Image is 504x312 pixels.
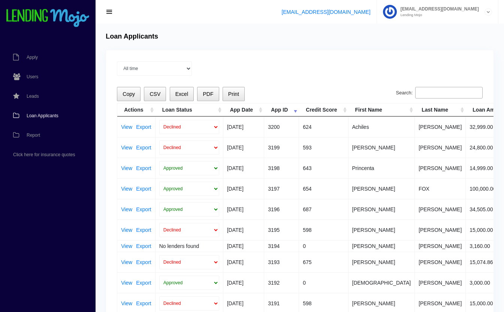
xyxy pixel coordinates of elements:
[228,91,239,97] span: Print
[136,145,151,150] a: Export
[415,252,466,272] td: [PERSON_NAME]
[397,7,479,11] span: [EMAIL_ADDRESS][DOMAIN_NAME]
[299,116,348,137] td: 624
[299,240,348,252] td: 0
[348,252,415,272] td: [PERSON_NAME]
[156,240,223,252] td: No lenders found
[223,219,264,240] td: [DATE]
[299,158,348,178] td: 643
[264,219,299,240] td: 3195
[121,124,132,130] a: View
[106,33,158,41] h4: Loan Applicants
[136,260,151,265] a: Export
[27,55,38,60] span: Apply
[281,9,370,15] a: [EMAIL_ADDRESS][DOMAIN_NAME]
[397,13,479,17] small: Lending Mojo
[299,252,348,272] td: 675
[6,9,90,28] img: logo-small.png
[136,227,151,233] a: Export
[348,199,415,219] td: [PERSON_NAME]
[383,5,397,19] img: Profile image
[123,91,135,97] span: Copy
[299,199,348,219] td: 687
[264,252,299,272] td: 3193
[264,116,299,137] td: 3200
[136,243,151,249] a: Export
[121,301,132,306] a: View
[144,87,166,102] button: CSV
[348,240,415,252] td: [PERSON_NAME]
[396,87,483,99] label: Search:
[415,240,466,252] td: [PERSON_NAME]
[415,137,466,158] td: [PERSON_NAME]
[136,124,151,130] a: Export
[117,87,141,102] button: Copy
[348,219,415,240] td: [PERSON_NAME]
[223,199,264,219] td: [DATE]
[264,199,299,219] td: 3196
[136,301,151,306] a: Export
[156,103,223,116] th: Loan Status: activate to sort column ascending
[223,272,264,293] td: [DATE]
[223,103,264,116] th: App Date: activate to sort column ascending
[264,272,299,293] td: 3192
[117,103,156,116] th: Actions: activate to sort column ascending
[415,103,466,116] th: Last Name: activate to sort column ascending
[150,91,160,97] span: CSV
[27,113,58,118] span: Loan Applicants
[264,240,299,252] td: 3194
[348,272,415,293] td: [DEMOGRAPHIC_DATA]
[223,116,264,137] td: [DATE]
[136,186,151,191] a: Export
[197,87,219,102] button: PDF
[264,178,299,199] td: 3197
[27,133,40,137] span: Report
[136,280,151,285] a: Export
[415,178,466,199] td: FOX
[223,240,264,252] td: [DATE]
[121,207,132,212] a: View
[121,227,132,233] a: View
[299,103,348,116] th: Credit Score: activate to sort column ascending
[299,219,348,240] td: 598
[223,252,264,272] td: [DATE]
[27,75,38,79] span: Users
[121,280,132,285] a: View
[175,91,188,97] span: Excel
[121,243,132,249] a: View
[299,137,348,158] td: 593
[264,158,299,178] td: 3198
[27,94,39,99] span: Leads
[348,137,415,158] td: [PERSON_NAME]
[348,158,415,178] td: Princenta
[299,272,348,293] td: 0
[264,137,299,158] td: 3199
[121,145,132,150] a: View
[121,166,132,171] a: View
[223,87,245,102] button: Print
[348,116,415,137] td: Achiles
[136,207,151,212] a: Export
[348,178,415,199] td: [PERSON_NAME]
[223,158,264,178] td: [DATE]
[264,103,299,116] th: App ID: activate to sort column ascending
[170,87,194,102] button: Excel
[415,272,466,293] td: [PERSON_NAME]
[121,260,132,265] a: View
[136,166,151,171] a: Export
[203,91,213,97] span: PDF
[223,137,264,158] td: [DATE]
[13,152,75,157] span: Click here for insurance quotes
[415,87,483,99] input: Search:
[223,178,264,199] td: [DATE]
[415,158,466,178] td: [PERSON_NAME]
[415,219,466,240] td: [PERSON_NAME]
[415,116,466,137] td: [PERSON_NAME]
[121,186,132,191] a: View
[415,199,466,219] td: [PERSON_NAME]
[299,178,348,199] td: 654
[348,103,415,116] th: First Name: activate to sort column ascending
